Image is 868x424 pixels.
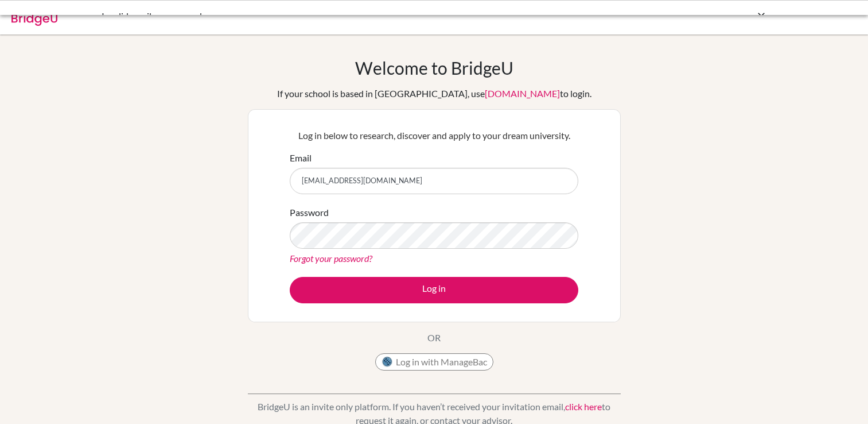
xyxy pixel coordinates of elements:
[11,7,57,26] img: Bridge-U
[355,57,513,78] h1: Welcome to BridgeU
[427,331,441,345] p: OR
[290,129,578,142] p: Log in below to research, discover and apply to your dream university.
[290,253,372,264] a: Forgot your password?
[277,87,591,101] div: If your school is based in [GEOGRAPHIC_DATA], use to login.
[290,277,578,303] button: Log in
[290,206,329,219] label: Password
[290,151,312,165] label: Email
[375,353,493,371] button: Log in with ManageBac
[102,9,595,23] div: Invalid email or password.
[565,401,602,412] a: click here
[485,88,560,99] a: [DOMAIN_NAME]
